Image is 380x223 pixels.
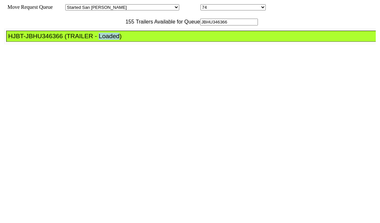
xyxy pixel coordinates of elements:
span: Area [54,4,64,10]
span: 155 [122,19,134,24]
span: Move Request Queue [4,4,53,10]
div: HJBT-JBHU346366 (TRAILER - Loaded) [8,33,380,40]
input: Filter Available Trailers [200,19,258,25]
span: Trailers Available for Queue [134,19,200,24]
span: Location [181,4,199,10]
